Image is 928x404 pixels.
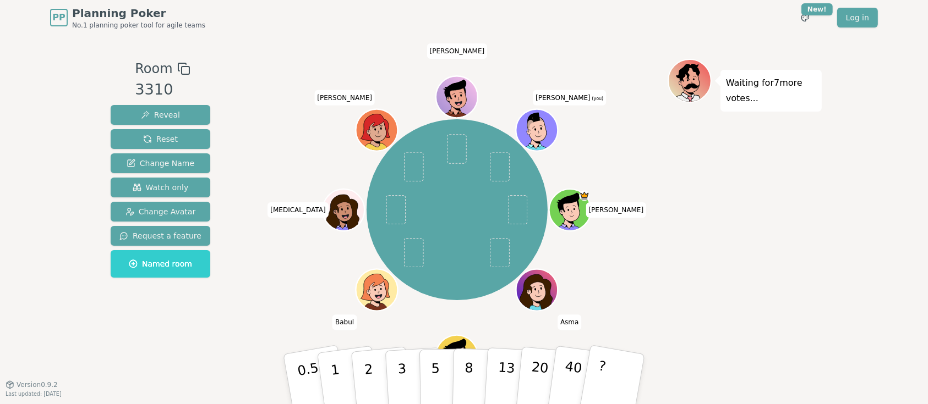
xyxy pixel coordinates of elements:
button: Version0.9.2 [6,380,58,389]
span: Change Avatar [125,206,196,217]
span: Click to change your name [427,43,488,59]
span: Named room [129,258,192,269]
span: Request a feature [119,230,201,241]
p: Waiting for 7 more votes... [726,75,816,106]
div: New! [801,3,833,15]
span: PP [52,11,65,24]
button: Reveal [111,105,210,125]
a: Log in [837,8,878,27]
span: Click to change your name [268,202,328,218]
span: Click to change your name [586,202,647,218]
div: 3310 [135,79,190,101]
span: Click to change your name [332,314,357,330]
button: Request a feature [111,226,210,246]
span: (you) [591,96,604,101]
button: Click to change your avatar [517,110,556,149]
span: Reset [143,134,178,145]
button: Change Avatar [111,202,210,222]
span: Room [135,59,172,79]
button: Change Name [111,153,210,173]
button: Named room [111,250,210,278]
span: Planning Poker [72,5,205,21]
span: Click to change your name [314,90,375,105]
button: New! [795,8,815,27]
button: Watch only [111,178,210,197]
span: Click to change your name [533,90,606,105]
span: Click to change your name [558,314,582,330]
span: No.1 planning poker tool for agile teams [72,21,205,30]
span: Change Name [127,158,194,169]
a: PPPlanning PokerNo.1 planning poker tool for agile teams [50,5,205,30]
span: Manoranjan is the host [580,190,590,201]
span: Reveal [141,109,180,120]
span: Watch only [133,182,189,193]
span: Version 0.9.2 [17,380,58,389]
button: Reset [111,129,210,149]
span: Last updated: [DATE] [6,391,62,397]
